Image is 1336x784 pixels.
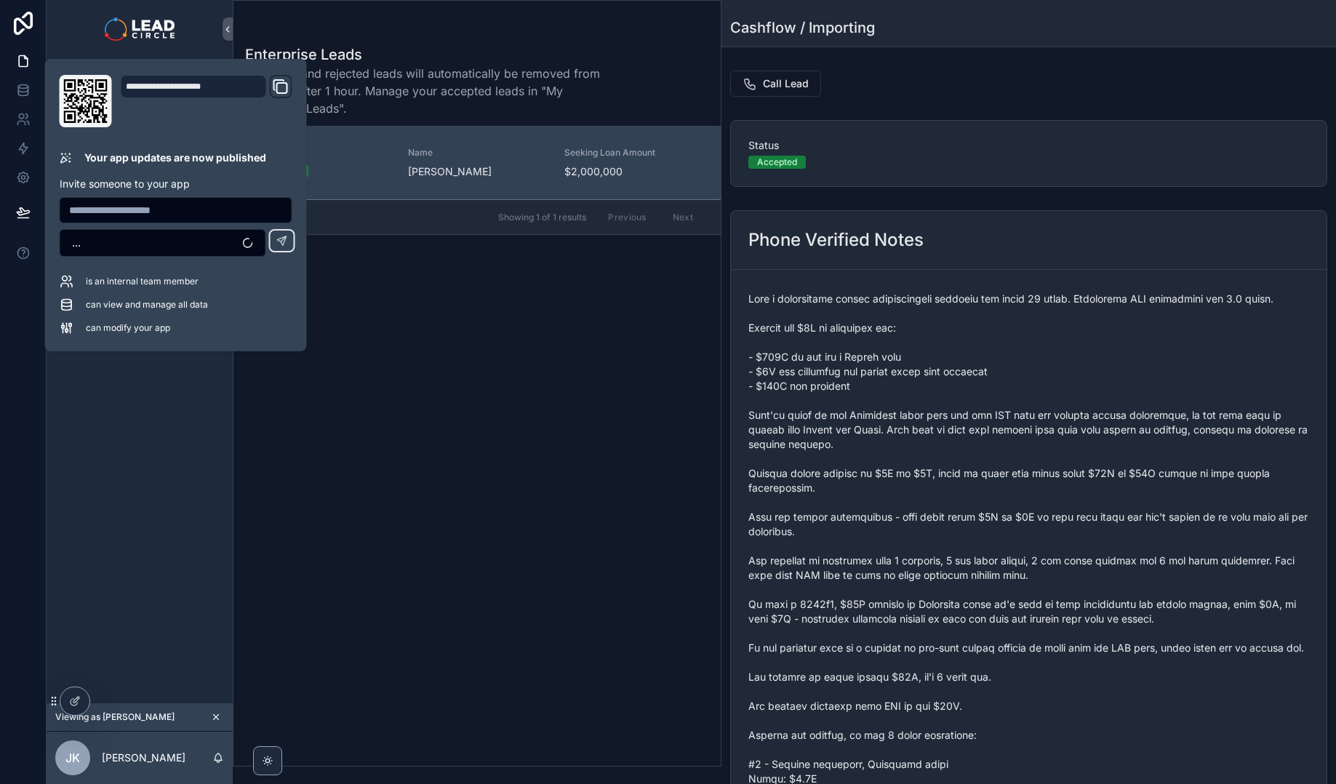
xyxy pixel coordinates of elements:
[65,749,80,767] span: JK
[245,65,600,117] span: Accepted and rejected leads will automatically be removed from this view after 1 hour. Manage you...
[60,229,266,257] button: Select Button
[408,147,547,159] span: Name
[245,44,600,65] h1: Enterprise Leads
[72,236,81,250] span: ...
[86,322,170,334] span: can modify your app
[86,276,199,287] span: is an internal team member
[564,147,703,159] span: Seeking Loan Amount
[105,17,174,41] img: App logo
[55,711,175,723] span: Viewing as [PERSON_NAME]
[748,228,924,252] h2: Phone Verified Notes
[564,164,703,179] span: $2,000,000
[757,156,797,169] div: Accepted
[730,71,821,97] button: Call Lead
[234,127,721,199] a: StatusAcceptedName[PERSON_NAME]Seeking Loan Amount$2,000,000
[84,151,266,165] p: Your app updates are now published
[121,75,292,127] div: Domain and Custom Link
[60,177,292,191] p: Invite someone to your app
[102,751,185,765] p: [PERSON_NAME]
[748,138,1309,153] span: Status
[763,76,809,91] span: Call Lead
[730,17,875,38] h1: Cashflow / Importing
[498,212,586,223] span: Showing 1 of 1 results
[408,164,547,179] span: [PERSON_NAME]
[86,299,208,311] span: can view and manage all data
[47,58,233,201] div: scrollable content
[252,147,391,159] span: Status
